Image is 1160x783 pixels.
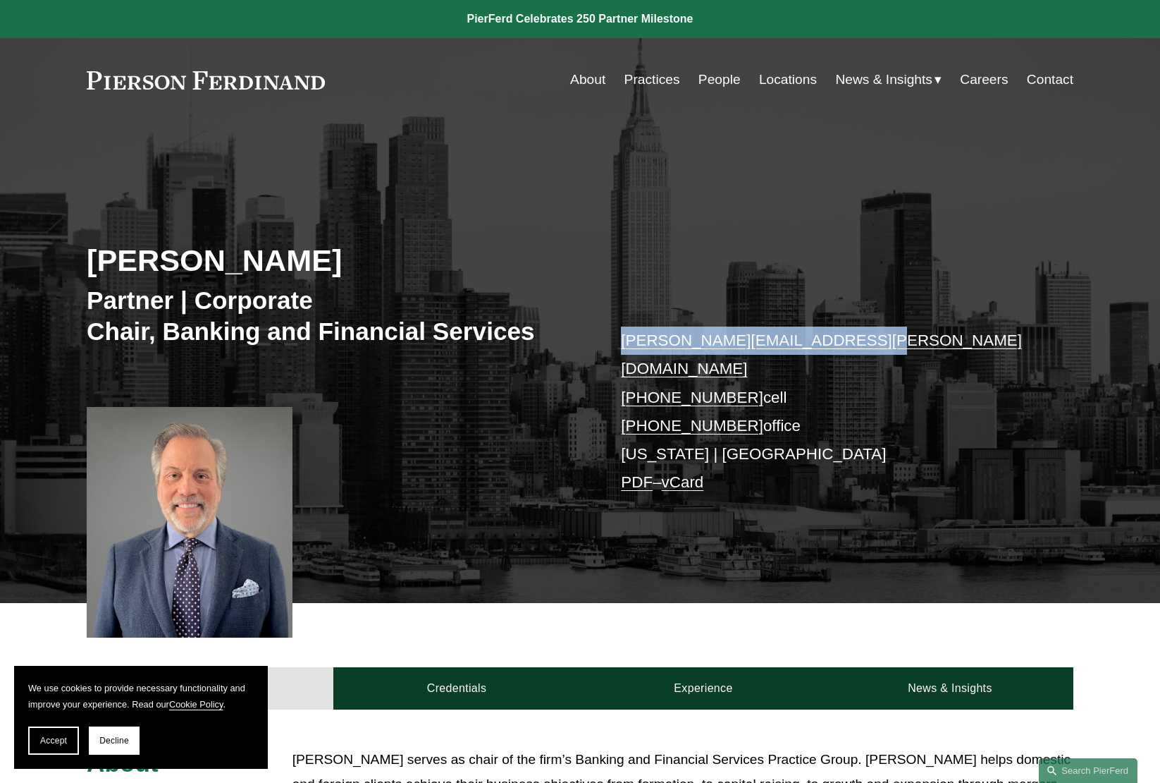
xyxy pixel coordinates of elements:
[624,66,680,93] a: Practices
[621,389,763,406] a: [PHONE_NUMBER]
[1027,66,1073,93] a: Contact
[827,667,1073,710] a: News & Insights
[333,667,580,710] a: Credentials
[759,66,817,93] a: Locations
[621,473,653,491] a: PDF
[89,727,140,755] button: Decline
[835,66,942,93] a: folder dropdown
[621,332,1022,377] a: [PERSON_NAME][EMAIL_ADDRESS][PERSON_NAME][DOMAIN_NAME]
[835,68,932,92] span: News & Insights
[621,417,763,435] a: [PHONE_NUMBER]
[40,736,67,746] span: Accept
[14,666,268,769] section: Cookie banner
[662,473,704,491] a: vCard
[1039,758,1137,783] a: Search this site
[28,727,79,755] button: Accept
[28,680,254,712] p: We use cookies to provide necessary functionality and improve your experience. Read our .
[570,66,605,93] a: About
[87,285,580,346] h3: Partner | Corporate Chair, Banking and Financial Services
[87,242,580,279] h2: [PERSON_NAME]
[621,327,1032,497] p: cell office [US_STATE] | [GEOGRAPHIC_DATA] –
[169,699,223,710] a: Cookie Policy
[580,667,827,710] a: Experience
[698,66,741,93] a: People
[960,66,1008,93] a: Careers
[99,736,129,746] span: Decline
